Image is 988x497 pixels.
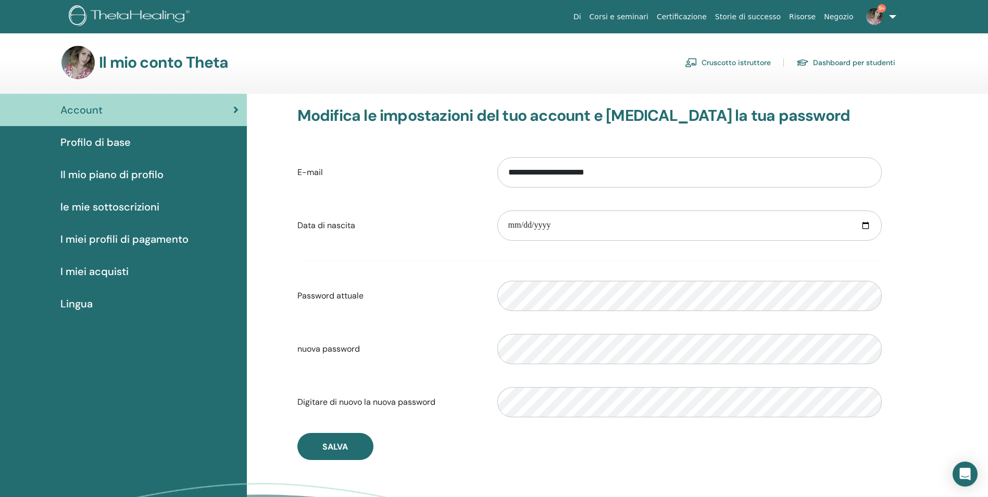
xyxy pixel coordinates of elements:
img: default.jpg [866,8,883,25]
a: Negozio [820,7,857,27]
span: Il mio piano di profilo [60,167,164,182]
span: Profilo di base [60,134,131,150]
img: graduation-cap.svg [796,58,809,67]
span: I miei profili di pagamento [60,231,189,247]
a: Dashboard per studenti [796,54,895,71]
h3: Modifica le impostazioni del tuo account e [MEDICAL_DATA] la tua password [297,106,882,125]
label: Digitare di nuovo la nuova password [290,392,490,412]
a: Storie di successo [711,7,785,27]
a: Cruscotto istruttore [685,54,771,71]
span: Salva [322,441,348,452]
img: default.jpg [61,46,95,79]
span: Account [60,102,103,118]
button: Salva [297,433,373,460]
h3: Il mio conto Theta [99,53,229,72]
a: Certificazione [653,7,711,27]
label: nuova password [290,339,490,359]
span: le mie sottoscrizioni [60,199,159,215]
img: chalkboard-teacher.svg [685,58,697,67]
span: I miei acquisti [60,264,129,279]
label: Password attuale [290,286,490,306]
a: Di [569,7,585,27]
span: Lingua [60,296,93,312]
span: 9+ [878,4,886,13]
img: logo.png [69,5,193,29]
div: Open Intercom Messenger [953,462,978,487]
label: E-mail [290,163,490,182]
label: Data di nascita [290,216,490,235]
a: Risorse [785,7,820,27]
a: Corsi e seminari [585,7,653,27]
